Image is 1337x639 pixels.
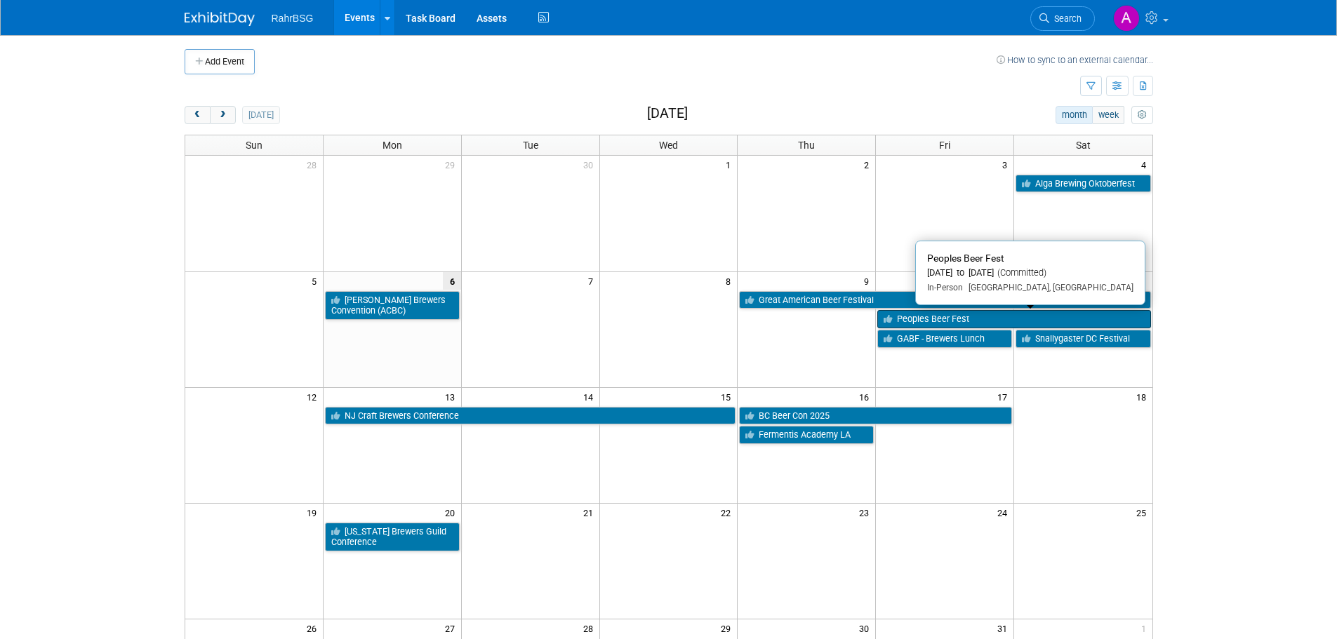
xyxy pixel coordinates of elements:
span: 8 [724,272,737,290]
button: week [1092,106,1124,124]
span: 18 [1135,388,1152,405]
span: Tue [523,140,538,151]
a: Alga Brewing Oktoberfest [1016,175,1150,193]
img: Ashley Grotewold [1113,5,1140,32]
button: [DATE] [242,106,279,124]
span: 31 [996,619,1013,637]
span: 30 [582,156,599,173]
span: Mon [383,140,402,151]
span: 1 [724,156,737,173]
a: Fermentis Academy LA [739,426,874,444]
a: [US_STATE] Brewers Guild Conference [325,523,460,551]
span: Sat [1076,140,1091,151]
span: 29 [719,619,737,637]
h2: [DATE] [647,106,688,121]
span: 28 [582,619,599,637]
span: 12 [305,388,323,405]
span: 24 [996,504,1013,521]
span: 4 [1140,156,1152,173]
span: 14 [582,388,599,405]
a: Search [1030,6,1095,31]
span: Fri [939,140,950,151]
span: 9 [863,272,875,290]
a: Peoples Beer Fest [877,310,1150,328]
span: 5 [310,272,323,290]
img: ExhibitDay [185,12,255,26]
span: 13 [444,388,461,405]
a: Snallygaster DC Festival [1016,330,1150,348]
span: 27 [444,619,461,637]
span: 23 [858,504,875,521]
span: (Committed) [994,267,1046,278]
span: RahrBSG [272,13,314,24]
span: Search [1049,13,1082,24]
span: 15 [719,388,737,405]
a: Great American Beer Festival [739,291,1150,309]
span: 6 [443,272,461,290]
span: Thu [798,140,815,151]
a: How to sync to an external calendar... [997,55,1153,65]
span: 2 [863,156,875,173]
span: Sun [246,140,262,151]
span: 21 [582,504,599,521]
span: 16 [858,388,875,405]
span: 20 [444,504,461,521]
span: 22 [719,504,737,521]
span: [GEOGRAPHIC_DATA], [GEOGRAPHIC_DATA] [963,283,1133,292]
a: [PERSON_NAME] Brewers Convention (ACBC) [325,291,460,320]
a: NJ Craft Brewers Conference [325,407,736,425]
div: [DATE] to [DATE] [927,267,1133,279]
button: Add Event [185,49,255,74]
span: 7 [587,272,599,290]
span: 29 [444,156,461,173]
span: 17 [996,388,1013,405]
button: myCustomButton [1131,106,1152,124]
span: Wed [659,140,678,151]
span: In-Person [927,283,963,292]
i: Personalize Calendar [1138,111,1147,120]
button: next [210,106,236,124]
span: 28 [305,156,323,173]
span: 1 [1140,619,1152,637]
span: 30 [858,619,875,637]
a: GABF - Brewers Lunch [877,330,1012,348]
span: 3 [1001,156,1013,173]
a: BC Beer Con 2025 [739,407,1012,425]
span: 19 [305,504,323,521]
button: prev [185,106,211,124]
span: 26 [305,619,323,637]
span: Peoples Beer Fest [927,253,1004,264]
button: month [1056,106,1093,124]
span: 25 [1135,504,1152,521]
